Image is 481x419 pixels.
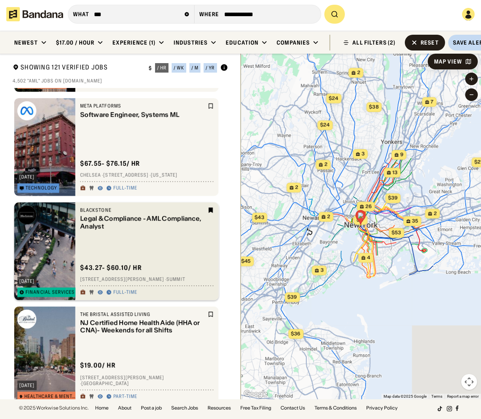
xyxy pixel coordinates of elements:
div: Technology [26,186,57,191]
div: Where [199,11,219,18]
div: / wk [174,65,184,70]
span: 2 [357,69,360,76]
a: Privacy Policy [366,406,398,410]
div: The Bristal Assisted Living [80,311,206,318]
span: 9 [400,152,403,158]
span: 3 [320,267,324,274]
a: About [118,406,131,410]
div: / m [191,65,198,70]
span: 26 [365,203,372,210]
img: Google [243,389,269,399]
span: 13 [393,169,398,176]
div: $17.00 / hour [56,39,95,46]
img: The Bristal Assisted Living logo [17,310,36,329]
img: Meta Platforms logo [17,101,36,120]
div: 4,502 "AML" jobs on [DOMAIN_NAME] [13,78,228,84]
span: 2 [324,161,328,168]
a: Open this area in Google Maps (opens a new window) [243,389,269,399]
a: Report a map error [447,394,479,398]
img: Blackstone logo [17,206,36,224]
div: Blackstone [80,207,206,213]
div: [STREET_ADDRESS][PERSON_NAME] · Summit [80,277,214,283]
span: 3 [361,151,365,157]
span: 4 [367,254,370,261]
div: / yr [206,65,215,70]
div: $ 43.27 - $60.10 / hr [80,264,142,272]
span: $45 [241,258,251,264]
div: ALL FILTERS (2) [352,40,395,45]
div: $ [149,65,152,71]
a: Search Jobs [171,406,198,410]
div: Meta Platforms [80,103,206,109]
span: 2 [434,210,437,217]
div: $ 19.00 / hr [80,361,116,370]
a: Post a job [141,406,162,410]
span: $53 [392,230,401,236]
span: $38 [369,104,379,110]
span: 7 [431,99,434,105]
div: Industries [174,39,208,46]
div: NJ Certified Home Health Aide (HHA or CNA)- Weekends for all Shifts [80,319,206,334]
div: Map View [434,59,462,64]
div: © 2025 Workwise Solutions Inc. [19,406,89,410]
div: Healthcare & Mental Health [24,394,77,399]
div: what [73,11,89,18]
div: Reset [421,40,439,45]
span: $36 [291,331,301,337]
span: 2 [295,184,298,191]
div: $ 67.55 - $76.15 / hr [80,159,140,168]
a: Resources [208,406,231,410]
div: Companies [277,39,310,46]
a: Terms & Conditions [314,406,357,410]
span: Map data ©2025 Google [384,394,427,398]
div: Education [226,39,258,46]
button: Map camera controls [461,374,477,390]
div: Software Engineer, Systems ML [80,111,206,118]
div: Full-time [113,290,137,296]
span: $24 [320,122,330,128]
a: Free Tax Filing [240,406,271,410]
div: Experience (1) [112,39,155,46]
div: [DATE] [19,383,35,388]
span: 2 [327,213,330,220]
div: [STREET_ADDRESS][PERSON_NAME] · [GEOGRAPHIC_DATA] [80,374,214,387]
div: Part-time [113,394,137,400]
div: / hr [157,65,167,70]
span: $43 [255,214,264,220]
div: grid [13,88,228,402]
div: Legal & Compliance - AML Compliance, Analyst [80,215,206,230]
span: $39 [288,294,297,300]
span: $24 [329,95,339,101]
div: Showing 121 Verified Jobs [13,63,142,73]
div: Newest [14,39,38,46]
div: [DATE] [19,175,35,180]
div: [DATE] [19,279,35,284]
a: Contact Us [281,406,305,410]
div: Financial Services [26,290,75,295]
a: Home [95,406,109,410]
div: Chelsea · [STREET_ADDRESS] · [US_STATE] [80,172,214,179]
img: Bandana logotype [6,7,63,21]
div: Full-time [113,185,137,192]
a: Terms (opens in new tab) [431,394,442,398]
span: 35 [412,218,418,224]
span: $39 [388,195,398,201]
